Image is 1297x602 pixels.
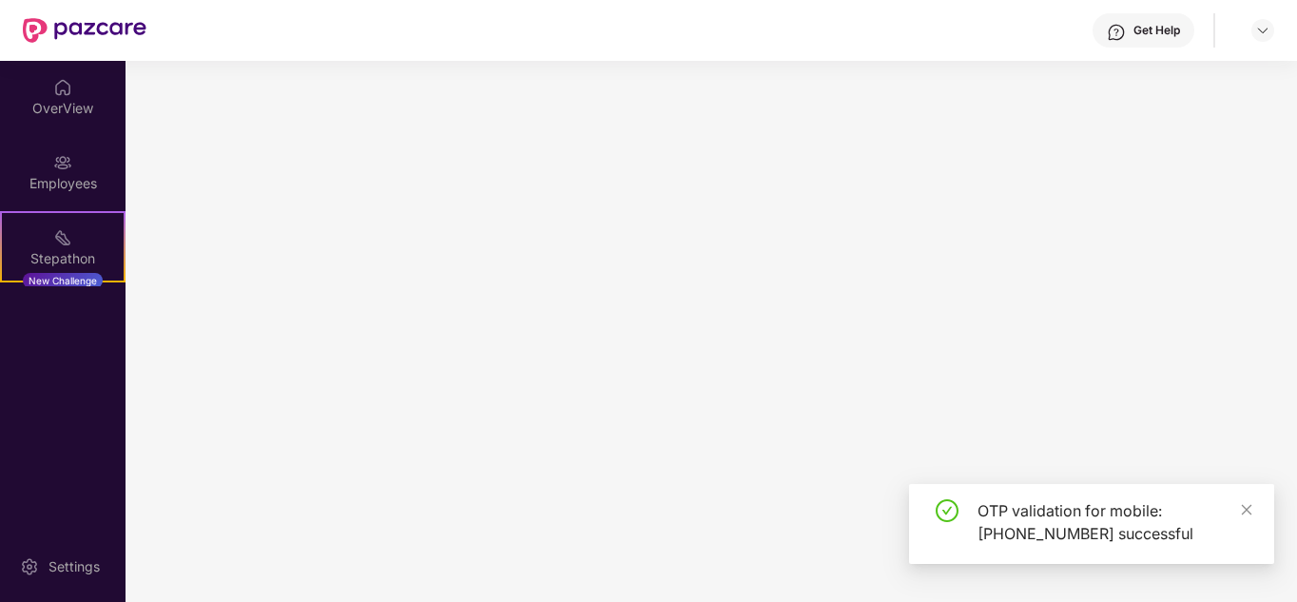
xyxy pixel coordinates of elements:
[53,153,72,172] img: svg+xml;base64,PHN2ZyBpZD0iRW1wbG95ZWVzIiB4bWxucz0iaHR0cDovL3d3dy53My5vcmcvMjAwMC9zdmciIHdpZHRoPS...
[1240,503,1253,516] span: close
[53,228,72,247] img: svg+xml;base64,PHN2ZyB4bWxucz0iaHR0cDovL3d3dy53My5vcmcvMjAwMC9zdmciIHdpZHRoPSIyMSIgaGVpZ2h0PSIyMC...
[43,557,106,576] div: Settings
[1107,23,1126,42] img: svg+xml;base64,PHN2ZyBpZD0iSGVscC0zMngzMiIgeG1sbnM9Imh0dHA6Ly93d3cudzMub3JnLzIwMDAvc3ZnIiB3aWR0aD...
[978,499,1251,545] div: OTP validation for mobile: [PHONE_NUMBER] successful
[53,78,72,97] img: svg+xml;base64,PHN2ZyBpZD0iSG9tZSIgeG1sbnM9Imh0dHA6Ly93d3cudzMub3JnLzIwMDAvc3ZnIiB3aWR0aD0iMjAiIG...
[1133,23,1180,38] div: Get Help
[23,18,146,43] img: New Pazcare Logo
[1255,23,1270,38] img: svg+xml;base64,PHN2ZyBpZD0iRHJvcGRvd24tMzJ4MzIiIHhtbG5zPSJodHRwOi8vd3d3LnczLm9yZy8yMDAwL3N2ZyIgd2...
[2,249,124,268] div: Stepathon
[23,273,103,288] div: New Challenge
[20,557,39,576] img: svg+xml;base64,PHN2ZyBpZD0iU2V0dGluZy0yMHgyMCIgeG1sbnM9Imh0dHA6Ly93d3cudzMub3JnLzIwMDAvc3ZnIiB3aW...
[936,499,958,522] span: check-circle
